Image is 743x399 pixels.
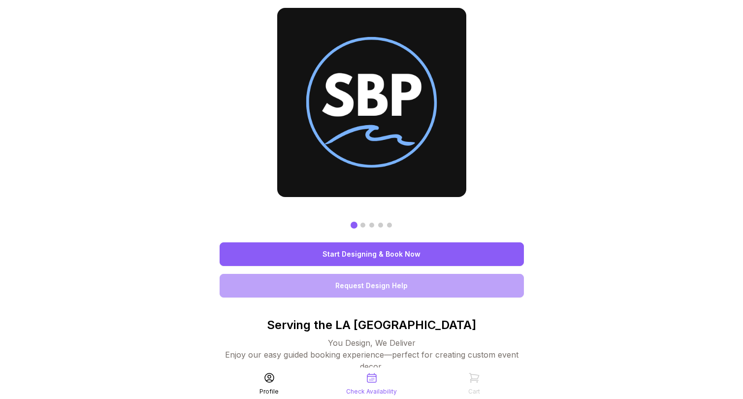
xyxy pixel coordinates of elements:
[346,388,397,396] div: Check Availability
[220,317,524,333] p: Serving the LA [GEOGRAPHIC_DATA]
[220,242,524,266] a: Start Designing & Book Now
[468,388,480,396] div: Cart
[259,388,279,396] div: Profile
[220,274,524,298] a: Request Design Help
